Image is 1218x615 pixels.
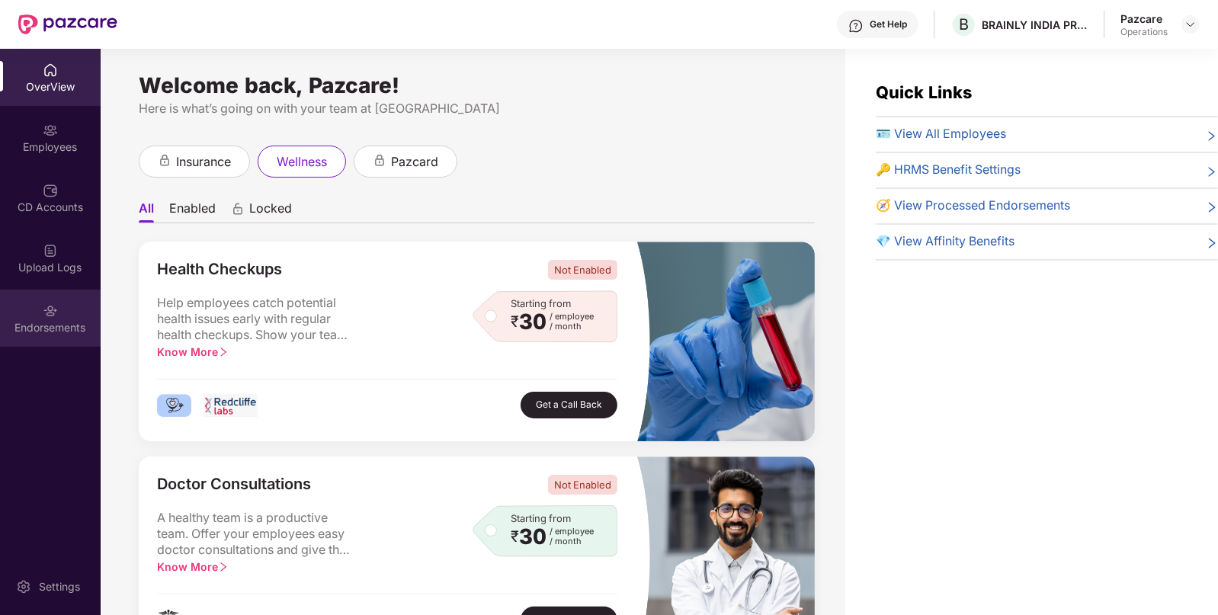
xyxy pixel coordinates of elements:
[1206,164,1218,180] span: right
[636,242,815,441] img: masked_image
[157,345,229,358] span: Know More
[373,154,386,168] div: animation
[231,202,245,216] div: animation
[157,394,191,417] img: logo
[548,475,617,495] span: Not Enabled
[1206,200,1218,216] span: right
[1120,11,1168,26] div: Pazcare
[519,527,546,546] span: 30
[1184,18,1197,30] img: svg+xml;base64,PHN2ZyBpZD0iRHJvcGRvd24tMzJ4MzIiIHhtbG5zPSJodHRwOi8vd3d3LnczLm9yZy8yMDAwL3N2ZyIgd2...
[157,475,311,495] span: Doctor Consultations
[34,579,85,594] div: Settings
[876,232,1014,251] span: 💎 View Affinity Benefits
[157,560,229,573] span: Know More
[511,297,571,309] span: Starting from
[519,312,546,332] span: 30
[157,260,282,280] span: Health Checkups
[176,152,231,171] span: insurance
[848,18,864,34] img: svg+xml;base64,PHN2ZyBpZD0iSGVscC0zMngzMiIgeG1sbnM9Imh0dHA6Ly93d3cudzMub3JnLzIwMDAvc3ZnIiB3aWR0aD...
[277,152,327,171] span: wellness
[550,537,594,546] span: / month
[959,15,969,34] span: B
[43,62,58,78] img: svg+xml;base64,PHN2ZyBpZD0iSG9tZSIgeG1sbnM9Imh0dHA6Ly93d3cudzMub3JnLzIwMDAvc3ZnIiB3aWR0aD0iMjAiIG...
[1206,235,1218,251] span: right
[43,303,58,319] img: svg+xml;base64,PHN2ZyBpZD0iRW5kb3JzZW1lbnRzIiB4bWxucz0iaHR0cDovL3d3dy53My5vcmcvMjAwMC9zdmciIHdpZH...
[982,18,1088,32] div: BRAINLY INDIA PRIVATE LIMITED
[511,316,519,328] span: ₹
[876,125,1006,144] span: 🪪 View All Employees
[548,260,617,280] span: Not Enabled
[139,99,815,118] div: Here is what’s going on with your team at [GEOGRAPHIC_DATA]
[550,312,594,322] span: / employee
[511,530,519,543] span: ₹
[870,18,907,30] div: Get Help
[550,527,594,537] span: / employee
[139,79,815,91] div: Welcome back, Pazcare!
[43,123,58,138] img: svg+xml;base64,PHN2ZyBpZD0iRW1wbG95ZWVzIiB4bWxucz0iaHR0cDovL3d3dy53My5vcmcvMjAwMC9zdmciIHdpZHRoPS...
[876,161,1021,180] span: 🔑 HRMS Benefit Settings
[1120,26,1168,38] div: Operations
[391,152,438,171] span: pazcard
[169,200,216,223] li: Enabled
[521,392,617,418] button: Get a Call Back
[139,200,154,223] li: All
[218,562,229,572] span: right
[204,394,258,417] img: logo
[43,183,58,198] img: svg+xml;base64,PHN2ZyBpZD0iQ0RfQWNjb3VudHMiIGRhdGEtbmFtZT0iQ0QgQWNjb3VudHMiIHhtbG5zPSJodHRwOi8vd3...
[1206,128,1218,144] span: right
[158,154,171,168] div: animation
[550,322,594,332] span: / month
[249,200,292,223] span: Locked
[43,243,58,258] img: svg+xml;base64,PHN2ZyBpZD0iVXBsb2FkX0xvZ3MiIGRhdGEtbmFtZT0iVXBsb2FkIExvZ3MiIHhtbG5zPSJodHRwOi8vd3...
[18,14,117,34] img: New Pazcare Logo
[876,82,972,102] span: Quick Links
[876,197,1070,216] span: 🧭 View Processed Endorsements
[157,295,355,344] span: Help employees catch potential health issues early with regular health checkups. Show your team y...
[16,579,31,594] img: svg+xml;base64,PHN2ZyBpZD0iU2V0dGluZy0yMHgyMCIgeG1sbnM9Imh0dHA6Ly93d3cudzMub3JnLzIwMDAvc3ZnIiB3aW...
[157,510,355,559] span: A healthy team is a productive team. Offer your employees easy doctor consultations and give the ...
[511,512,571,524] span: Starting from
[218,347,229,357] span: right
